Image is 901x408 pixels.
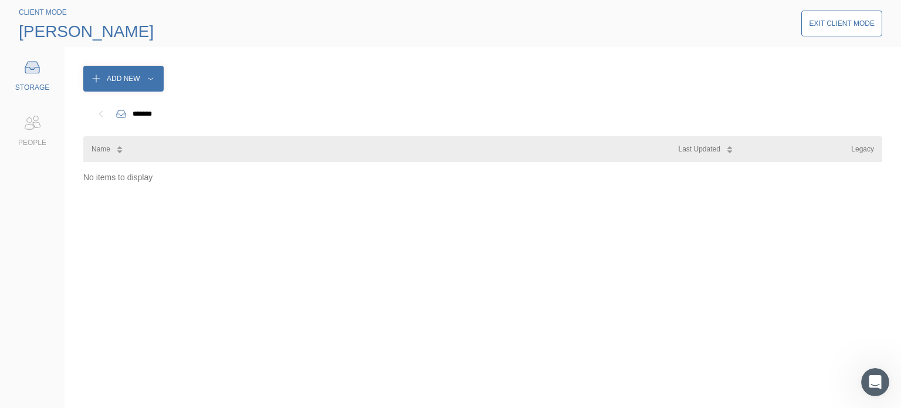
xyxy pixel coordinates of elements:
[107,73,140,85] div: Add New
[809,18,875,29] div: Exit Client Mode
[83,169,882,186] div: No items to display
[15,82,49,93] div: STORAGE
[851,143,874,155] div: Legacy
[801,11,882,36] button: Exit Client Mode
[83,66,164,92] button: Add New
[679,143,720,155] div: Last Updated
[19,8,67,16] span: CLIENT MODE
[861,368,889,396] iframe: Intercom live chat
[19,22,154,41] span: [PERSON_NAME]
[92,143,110,155] div: Name
[18,137,46,149] div: PEOPLE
